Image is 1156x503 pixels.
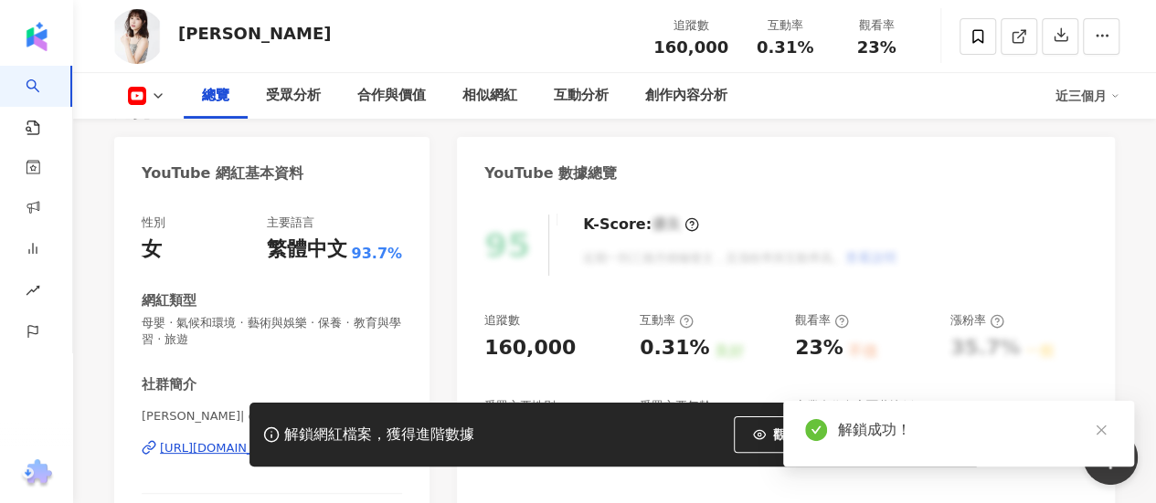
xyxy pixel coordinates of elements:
div: 網紅類型 [142,291,196,310]
div: 創作內容分析 [645,85,727,107]
span: rise [26,272,40,313]
img: chrome extension [19,459,55,488]
div: YouTube 網紅基本資料 [142,163,303,183]
div: 解鎖網紅檔案，獲得進階數據 [284,425,474,445]
div: 總覽 [202,85,229,107]
div: 互動率 [640,312,694,329]
img: logo icon [22,22,51,51]
img: KOL Avatar [110,9,164,64]
div: 繁體中文 [266,236,346,264]
div: 女 [142,236,162,264]
div: 受眾分析 [266,85,321,107]
div: 受眾主要性別 [484,398,556,414]
span: close [1095,424,1108,436]
div: 性別 [142,215,165,231]
div: 商業合作內容覆蓋比例 [795,398,914,414]
div: 追蹤數 [653,16,728,35]
div: 社群簡介 [142,375,196,394]
div: 160,000 [484,334,576,362]
div: 23% [795,334,843,362]
div: 解鎖成功！ [838,419,1112,441]
div: 觀看率 [842,16,911,35]
div: 受眾主要年齡 [640,398,711,414]
div: YouTube 數據總覽 [484,163,617,183]
div: K-Score : [583,215,699,235]
div: 相似網紅 [462,85,517,107]
span: 0.31% [757,38,813,57]
span: 觀看圖表範例 [773,427,850,442]
span: 母嬰 · 氣候和環境 · 藝術與娛樂 · 保養 · 教育與學習 · 旅遊 [142,315,402,348]
div: 0.31% [640,334,709,362]
button: 觀看圖表範例 [734,416,869,453]
div: 觀看率 [795,312,849,329]
div: 主要語言 [266,215,313,231]
div: 追蹤數 [484,312,520,329]
span: check-circle [805,419,827,441]
div: 互動率 [750,16,820,35]
div: [PERSON_NAME] [178,22,331,45]
div: 互動分析 [554,85,609,107]
span: 93.7% [351,244,402,264]
a: search [26,66,62,137]
div: 近三個月 [1055,81,1119,110]
span: 23% [856,38,896,57]
span: 160,000 [653,37,728,57]
div: 合作與價值 [357,85,426,107]
div: 漲粉率 [950,312,1004,329]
